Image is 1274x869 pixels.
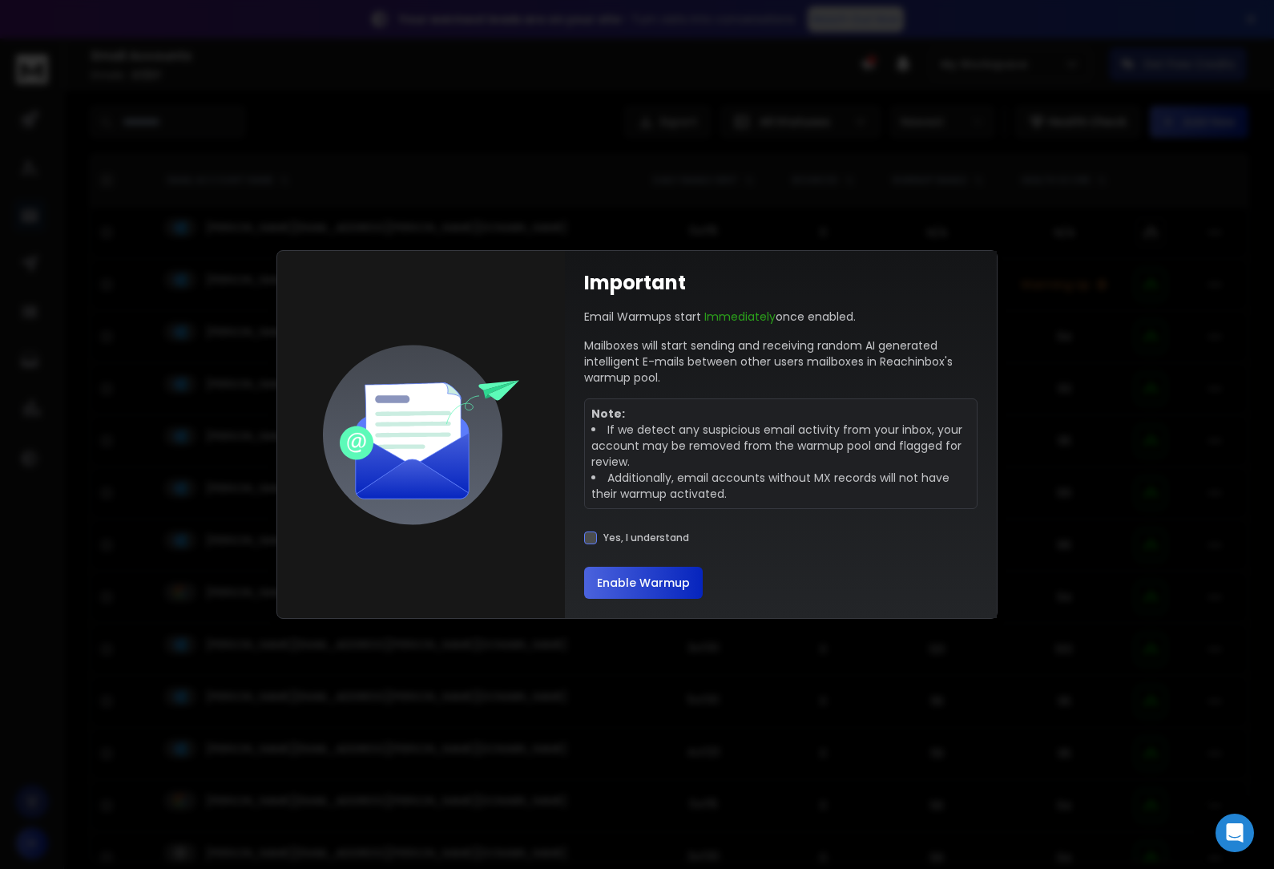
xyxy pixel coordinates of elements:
[1216,814,1254,852] div: Open Intercom Messenger
[591,406,970,422] p: Note:
[584,337,978,386] p: Mailboxes will start sending and receiving random AI generated intelligent E-mails between other ...
[584,270,686,296] h1: Important
[603,532,689,544] label: Yes, I understand
[704,309,776,325] span: Immediately
[584,567,703,599] button: Enable Warmup
[591,422,970,470] li: If we detect any suspicious email activity from your inbox, your account may be removed from the ...
[584,309,856,325] p: Email Warmups start once enabled.
[591,470,970,502] li: Additionally, email accounts without MX records will not have their warmup activated.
